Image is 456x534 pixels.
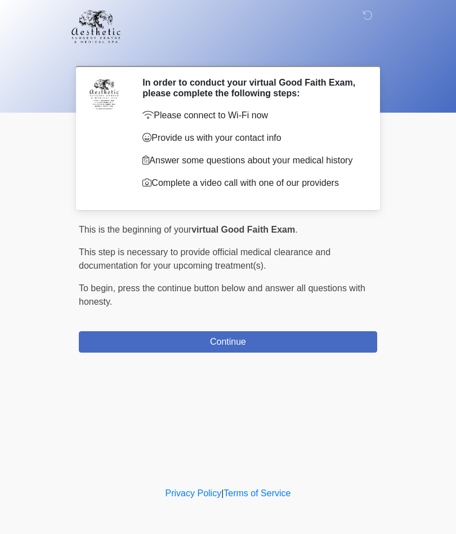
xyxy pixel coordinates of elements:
[142,77,360,99] h2: In order to conduct your virtual Good Faith Exam, please complete the following steps:
[221,488,223,498] a: |
[223,488,290,498] a: Terms of Service
[142,176,360,190] p: Complete a video call with one of our providers
[68,8,124,44] img: Aesthetic Surgery Centre, PLLC Logo
[79,331,377,353] button: Continue
[142,154,360,167] p: Answer some questions about your medical history
[142,109,360,122] p: Please connect to Wi-Fi now
[79,283,118,293] span: To begin,
[191,225,295,234] strong: virtual Good Faith Exam
[87,77,121,111] img: Agent Avatar
[142,131,360,145] p: Provide us with your contact info
[79,225,191,234] span: This is the beginning of your
[79,283,365,306] span: press the continue button below and answer all questions with honesty.
[79,247,330,270] span: This step is necessary to provide official medical clearance and documentation for your upcoming ...
[295,225,297,234] span: .
[166,488,222,498] a: Privacy Policy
